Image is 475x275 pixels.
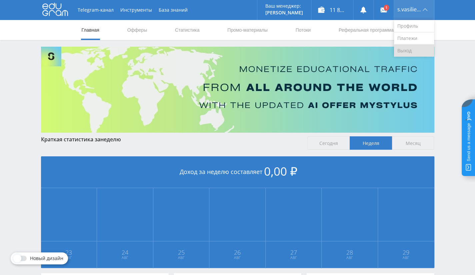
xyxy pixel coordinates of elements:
span: 25 [154,250,209,255]
span: 24 [97,250,153,255]
p: Ваш менеджер: [265,3,303,9]
span: Авг [322,255,377,260]
span: 23 [41,250,97,255]
span: 26 [210,250,265,255]
span: Авг [97,255,153,260]
a: Статистика [174,20,200,40]
span: Месяц [392,136,434,150]
a: Главная [81,20,100,40]
a: Выход [394,45,434,57]
a: Промо-материалы [227,20,268,40]
span: Новый дизайн [30,256,63,261]
img: Banner [41,47,434,133]
a: Платежи [394,32,434,45]
a: Реферальная программа [338,20,394,40]
span: Авг [378,255,434,260]
span: Неделя [350,136,392,150]
span: 27 [266,250,321,255]
p: [PERSON_NAME] [265,10,303,15]
span: Авг [210,255,265,260]
a: Потоки [295,20,311,40]
span: 0,00 ₽ [264,163,297,179]
span: Авг [41,255,97,260]
span: Авг [154,255,209,260]
a: Профиль [394,20,434,32]
span: Авг [266,255,321,260]
span: неделю [100,136,121,143]
div: Доход за неделю составляет [41,156,434,188]
span: Сегодня [307,136,350,150]
span: 28 [322,250,377,255]
span: 29 [378,250,434,255]
span: s.vasiliev24 [397,7,421,12]
div: Краткая статистика за [41,136,301,142]
a: Офферы [127,20,148,40]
